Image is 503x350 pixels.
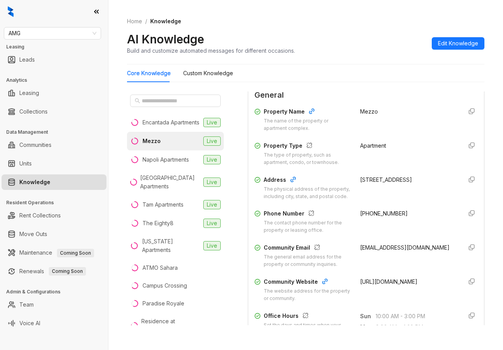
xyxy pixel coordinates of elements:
span: Live [203,136,221,146]
span: Live [203,178,221,187]
span: 9:00 AM - 4:30 PM [376,323,457,331]
h3: Leasing [6,43,108,50]
a: Communities [19,137,52,153]
span: 10:00 AM - 3:00 PM [376,312,457,321]
div: The contact phone number for the property or leasing office. [264,219,351,234]
span: search [135,98,140,103]
div: The Eighty8 [142,219,173,228]
li: Move Outs [2,226,106,242]
div: Property Type [264,141,351,152]
li: Rent Collections [2,208,106,223]
img: logo [8,6,14,17]
a: Knowledge [19,174,50,190]
h3: Admin & Configurations [6,288,108,295]
div: Tam Apartments [142,200,184,209]
span: Live [203,200,221,209]
div: Campus Crossing [142,281,187,290]
li: Team [2,297,106,312]
span: [EMAIL_ADDRESS][DOMAIN_NAME] [360,244,450,251]
div: Residence at [GEOGRAPHIC_DATA] [141,317,221,334]
h3: Data Management [6,129,108,136]
li: Knowledge [2,174,106,190]
li: Collections [2,104,106,119]
div: Phone Number [264,209,351,219]
a: Rent Collections [19,208,61,223]
span: Edit Knowledge [438,39,478,48]
div: Office Hours [264,312,351,322]
div: ATMO Sahara [142,264,178,272]
span: Live [203,219,221,228]
div: The type of property, such as apartment, condo, or townhouse. [264,152,351,166]
span: Knowledge [150,18,181,24]
div: The physical address of the property, including city, state, and postal code. [264,186,351,200]
button: Edit Knowledge [432,37,484,50]
div: Core Knowledge [127,69,171,78]
span: AMG [9,28,96,39]
a: Voice AI [19,316,40,331]
span: General [254,89,478,101]
span: Coming Soon [57,249,94,257]
div: The website address for the property or community. [264,288,351,302]
li: Units [2,156,106,171]
span: Live [203,155,221,164]
div: Community Email [264,243,351,253]
span: Mezzo [360,108,378,115]
a: Leads [19,52,35,67]
div: Encantada Apartments [142,118,199,127]
div: [GEOGRAPHIC_DATA] Apartments [140,174,200,191]
div: Napoli Apartments [142,155,189,164]
span: Mon [360,323,376,331]
div: [US_STATE] Apartments [142,237,200,254]
div: Set the days and times when your community is available for support [264,322,351,336]
div: Paradise Royale [142,299,184,308]
span: Live [203,118,221,127]
div: The general email address for the property or community inquiries. [264,253,351,268]
div: Build and customize automated messages for different occasions. [127,47,295,55]
a: Collections [19,104,48,119]
span: [URL][DOMAIN_NAME] [360,278,417,285]
a: Home [125,17,144,26]
span: Live [203,241,221,250]
div: Address [264,176,351,186]
a: RenewalsComing Soon [19,264,86,279]
h2: AI Knowledge [127,32,204,47]
li: Voice AI [2,316,106,331]
li: Renewals [2,264,106,279]
a: Move Outs [19,226,47,242]
div: Property Name [264,107,351,117]
h3: Resident Operations [6,199,108,206]
span: [PHONE_NUMBER] [360,210,408,217]
span: Coming Soon [49,267,86,276]
span: Apartment [360,142,386,149]
li: Maintenance [2,245,106,260]
li: Communities [2,137,106,153]
a: Leasing [19,85,39,101]
li: Leads [2,52,106,67]
div: Community Website [264,278,351,288]
li: / [145,17,147,26]
span: Sun [360,312,376,321]
li: Leasing [2,85,106,101]
div: Custom Knowledge [183,69,233,78]
div: The name of the property or apartment complex. [264,117,351,132]
a: Units [19,156,32,171]
div: [STREET_ADDRESS] [360,176,457,184]
div: Mezzo [142,137,161,145]
h3: Analytics [6,77,108,84]
a: Team [19,297,34,312]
